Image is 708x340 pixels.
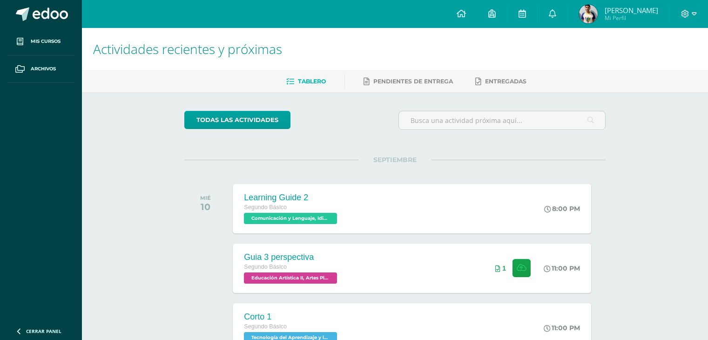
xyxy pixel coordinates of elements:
[31,65,56,73] span: Archivos
[579,5,598,23] img: 7b158694a896e83956a0abecef12d554.png
[244,252,339,262] div: Guia 3 perspectiva
[244,204,287,211] span: Segundo Básico
[544,204,580,213] div: 8:00 PM
[7,55,74,83] a: Archivos
[373,78,453,85] span: Pendientes de entrega
[200,195,211,201] div: MIÉ
[200,201,211,212] div: 10
[544,324,580,332] div: 11:00 PM
[26,328,61,334] span: Cerrar panel
[495,265,506,272] div: Archivos entregados
[605,6,658,15] span: [PERSON_NAME]
[93,40,282,58] span: Actividades recientes y próximas
[31,38,61,45] span: Mis cursos
[244,193,339,203] div: Learning Guide 2
[358,156,432,164] span: SEPTIEMBRE
[244,312,339,322] div: Corto 1
[184,111,290,129] a: todas las Actividades
[286,74,326,89] a: Tablero
[485,78,526,85] span: Entregadas
[605,14,658,22] span: Mi Perfil
[399,111,605,129] input: Busca una actividad próxima aquí...
[298,78,326,85] span: Tablero
[244,323,287,330] span: Segundo Básico
[7,28,74,55] a: Mis cursos
[364,74,453,89] a: Pendientes de entrega
[475,74,526,89] a: Entregadas
[544,264,580,272] div: 11:00 PM
[244,213,337,224] span: Comunicación y Lenguaje, Idioma Extranjero Inglés 'B'
[244,264,287,270] span: Segundo Básico
[244,272,337,284] span: Educación Artística II, Artes Plásticas 'B'
[502,265,506,272] span: 1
